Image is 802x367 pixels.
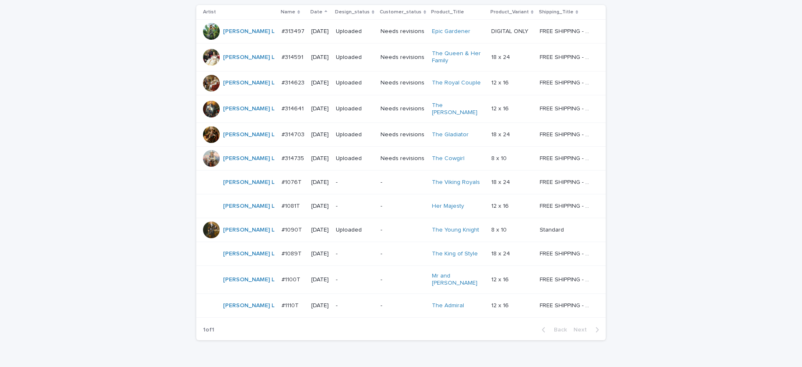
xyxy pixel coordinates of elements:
tr: [PERSON_NAME] L #313497#313497 [DATE]UploadedNeeds revisionsEpic Gardener DIGITAL ONLYDIGITAL ONL... [196,20,606,43]
span: Back [549,327,567,333]
p: - [381,250,426,257]
p: Design_status [335,8,370,17]
a: [PERSON_NAME] L [223,79,274,87]
p: #314591 [282,52,305,61]
p: [DATE] [311,105,329,112]
p: 8 x 10 [491,225,508,234]
p: FREE SHIPPING - preview in 1-2 business days, after your approval delivery will take 5-10 b.d. [540,275,594,283]
p: [DATE] [311,203,329,210]
p: - [381,179,426,186]
a: [PERSON_NAME] L [223,250,274,257]
p: Uploaded [336,79,374,87]
p: 12 x 16 [491,201,510,210]
p: FREE SHIPPING - preview in 1-2 business days, after your approval delivery will take 5-10 b.d. [540,78,594,87]
p: Uploaded [336,28,374,35]
p: DIGITAL ONLY [491,26,530,35]
p: 18 x 24 [491,52,512,61]
p: FREE SHIPPING - preview in 1-2 business days, after your approval delivery will take 5-10 b.d. [540,301,594,309]
a: [PERSON_NAME] L [223,179,274,186]
p: Needs revisions [381,79,426,87]
p: - [336,179,374,186]
a: [PERSON_NAME] L [223,276,274,283]
p: [DATE] [311,250,329,257]
p: [DATE] [311,54,329,61]
p: Shipping_Title [539,8,574,17]
a: The Viking Royals [432,179,480,186]
p: 18 x 24 [491,177,512,186]
a: [PERSON_NAME] L [223,155,274,162]
p: #314641 [282,104,305,112]
a: The Young Knight [432,227,479,234]
button: Back [535,326,570,334]
p: FREE SHIPPING - preview in 1-2 business days, after your approval delivery will take 5-10 b.d. [540,249,594,257]
p: Artist [203,8,216,17]
p: #1100T [282,275,302,283]
p: - [336,302,374,309]
tr: [PERSON_NAME] L #314591#314591 [DATE]UploadedNeeds revisionsThe Queen & Her Family 18 x 2418 x 24... [196,43,606,71]
p: FREE SHIPPING - preview in 1-2 business days, after your approval delivery will take 5-10 b.d. [540,177,594,186]
p: Product_Variant [490,8,529,17]
p: 18 x 24 [491,249,512,257]
p: #314703 [282,130,306,138]
a: The Admiral [432,302,464,309]
a: Her Majesty [432,203,464,210]
a: The King of Style [432,250,478,257]
a: The [PERSON_NAME] [432,102,484,116]
p: [DATE] [311,227,329,234]
a: Mr and [PERSON_NAME] [432,273,484,287]
a: Epic Gardener [432,28,470,35]
p: [DATE] [311,276,329,283]
p: #1081T [282,201,302,210]
p: #1076T [282,177,303,186]
p: Needs revisions [381,28,426,35]
p: Name [281,8,295,17]
tr: [PERSON_NAME] L #314703#314703 [DATE]UploadedNeeds revisionsThe Gladiator 18 x 2418 x 24 FREE SHI... [196,123,606,147]
p: Uploaded [336,227,374,234]
p: Product_Title [431,8,464,17]
tr: [PERSON_NAME] L #314735#314735 [DATE]UploadedNeeds revisionsThe Cowgirl 8 x 108 x 10 FREE SHIPPIN... [196,147,606,171]
p: - [336,250,374,257]
a: The Queen & Her Family [432,50,484,64]
a: The Cowgirl [432,155,464,162]
p: - [381,302,426,309]
p: Needs revisions [381,54,426,61]
tr: [PERSON_NAME] L #1100T#1100T [DATE]--Mr and [PERSON_NAME] 12 x 1612 x 16 FREE SHIPPING - preview ... [196,266,606,294]
p: 12 x 16 [491,104,510,112]
a: [PERSON_NAME] L [223,28,274,35]
tr: [PERSON_NAME] L #314623#314623 [DATE]UploadedNeeds revisionsThe Royal Couple 12 x 1612 x 16 FREE ... [196,71,606,95]
p: 8 x 10 [491,153,508,162]
tr: [PERSON_NAME] L #1110T#1110T [DATE]--The Admiral 12 x 1612 x 16 FREE SHIPPING - preview in 1-2 bu... [196,293,606,317]
button: Next [570,326,606,334]
p: 12 x 16 [491,78,510,87]
tr: [PERSON_NAME] L #1090T#1090T [DATE]Uploaded-The Young Knight 8 x 108 x 10 StandardStandard [196,218,606,242]
p: Standard [540,225,566,234]
span: Next [574,327,592,333]
a: [PERSON_NAME] L [223,131,274,138]
p: FREE SHIPPING - preview in 1-2 business days, after your approval delivery will take 5-10 b.d. [540,26,594,35]
p: [DATE] [311,28,329,35]
p: Uploaded [336,105,374,112]
p: #314735 [282,153,306,162]
p: - [381,227,426,234]
a: The Gladiator [432,131,469,138]
a: [PERSON_NAME] L [223,227,274,234]
p: - [336,203,374,210]
p: Customer_status [380,8,421,17]
p: - [381,203,426,210]
a: The Royal Couple [432,79,481,87]
p: FREE SHIPPING - preview in 1-2 business days, after your approval delivery will take 5-10 b.d. [540,52,594,61]
p: [DATE] [311,131,329,138]
a: [PERSON_NAME] L [223,105,274,112]
p: Uploaded [336,54,374,61]
p: #313497 [282,26,306,35]
p: - [381,276,426,283]
tr: [PERSON_NAME] L #1089T#1089T [DATE]--The King of Style 18 x 2418 x 24 FREE SHIPPING - preview in ... [196,242,606,266]
p: [DATE] [311,302,329,309]
p: Needs revisions [381,131,426,138]
tr: [PERSON_NAME] L #1081T#1081T [DATE]--Her Majesty 12 x 1612 x 16 FREE SHIPPING - preview in 1-2 bu... [196,194,606,218]
p: 18 x 24 [491,130,512,138]
p: Date [310,8,322,17]
p: [DATE] [311,155,329,162]
a: [PERSON_NAME] L [223,203,274,210]
p: #314623 [282,78,306,87]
